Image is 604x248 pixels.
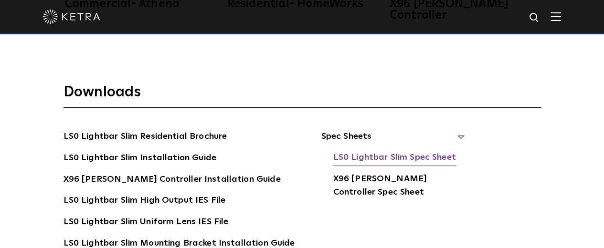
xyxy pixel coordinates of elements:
h3: Downloads [64,83,541,108]
a: LS0 Lightbar Slim Residential Brochure [64,130,227,145]
img: search icon [529,12,540,24]
span: Spec Sheets [321,130,464,151]
a: X96 [PERSON_NAME] Controller Spec Sheet [333,172,464,201]
a: X96 [PERSON_NAME] Controller Installation Guide [64,173,281,188]
img: Hamburger%20Nav.svg [551,12,561,21]
img: ketra-logo-2019-white [43,10,100,24]
a: LS0 Lightbar Slim Spec Sheet [333,151,456,166]
a: LS0 Lightbar Slim Uniform Lens IES File [64,215,229,230]
a: LS0 Lightbar Slim High Output IES File [64,194,226,209]
a: LS0 Lightbar Slim Installation Guide [64,151,216,166]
